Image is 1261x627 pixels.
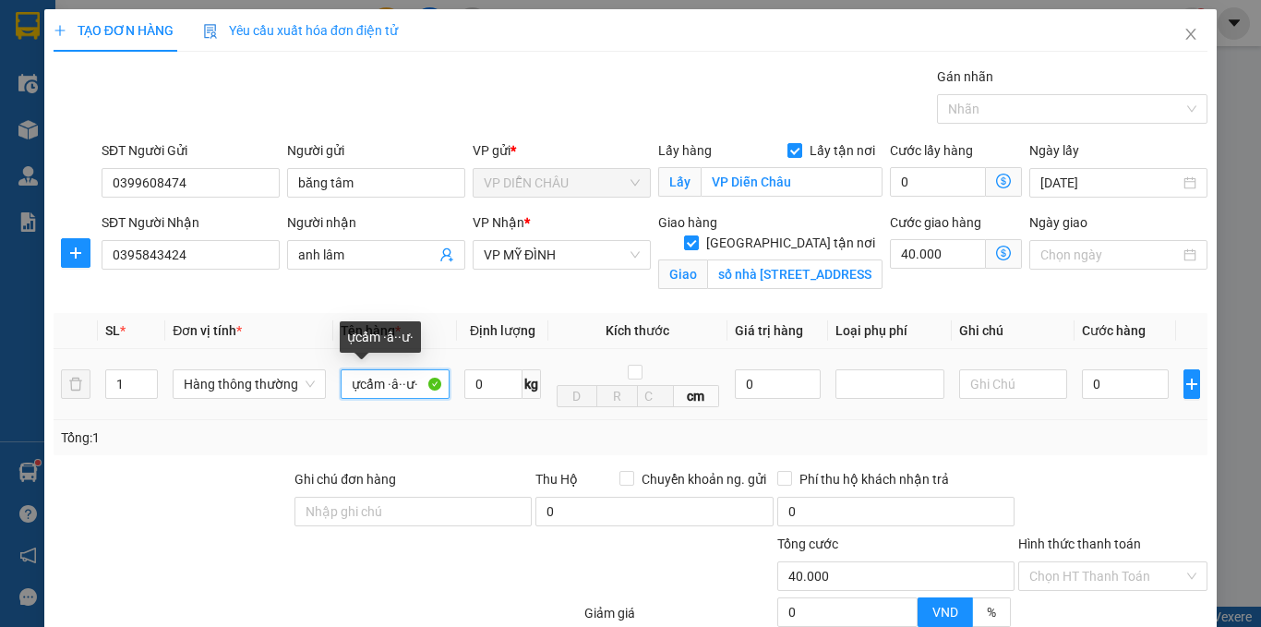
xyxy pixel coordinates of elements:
[792,469,956,489] span: Phí thu hộ khách nhận trả
[937,69,993,84] label: Gán nhãn
[735,323,803,338] span: Giá trị hàng
[25,78,162,141] span: [GEOGRAPHIC_DATA], [GEOGRAPHIC_DATA] ↔ [GEOGRAPHIC_DATA]
[522,369,541,399] span: kg
[634,469,774,489] span: Chuyển khoản ng. gửi
[341,369,450,399] input: VD: Bàn, Ghế
[1029,143,1079,158] label: Ngày lấy
[340,321,421,353] div: ựcẩm ·â··ư·
[1183,27,1198,42] span: close
[484,169,640,197] span: VP DIỄN CHÂU
[658,215,717,230] span: Giao hàng
[473,215,524,230] span: VP Nhận
[1184,377,1199,392] span: plus
[777,537,838,551] span: Tổng cước
[932,605,958,620] span: VND
[203,24,218,39] img: icon
[890,143,973,158] label: Cước lấy hàng
[596,385,637,407] input: R
[890,215,981,230] label: Cước giao hàng
[557,385,597,407] input: D
[701,167,883,197] input: Lấy tận nơi
[294,472,396,487] label: Ghi chú đơn hàng
[658,143,712,158] span: Lấy hàng
[484,241,640,269] span: VP MỸ ĐÌNH
[699,233,883,253] span: [GEOGRAPHIC_DATA] tận nơi
[294,497,532,526] input: Ghi chú đơn hàng
[61,238,90,268] button: plus
[674,385,719,407] span: cm
[62,246,90,260] span: plus
[9,100,22,191] img: logo
[637,385,674,407] input: C
[54,24,66,37] span: plus
[61,369,90,399] button: delete
[203,23,398,38] span: Yêu cầu xuất hóa đơn điện tử
[707,259,883,289] input: Giao tận nơi
[473,140,651,161] div: VP gửi
[658,259,707,289] span: Giao
[1018,537,1141,551] label: Hình thức thanh toán
[802,140,883,161] span: Lấy tận nơi
[61,428,488,448] div: Tổng: 1
[287,140,465,161] div: Người gửi
[735,369,822,399] input: 0
[828,313,952,349] th: Loại phụ phí
[184,370,315,398] span: Hàng thông thường
[102,212,280,233] div: SĐT Người Nhận
[287,212,465,233] div: Người nhận
[890,239,986,269] input: Cước giao hàng
[27,15,160,75] strong: CHUYỂN PHÁT NHANH AN PHÚ QUÝ
[439,247,454,262] span: user-add
[1082,323,1146,338] span: Cước hàng
[1165,9,1217,61] button: Close
[1029,215,1087,230] label: Ngày giao
[1040,245,1180,265] input: Ngày giao
[470,323,535,338] span: Định lượng
[987,605,996,620] span: %
[658,167,701,197] span: Lấy
[102,140,280,161] div: SĐT Người Gửi
[1040,173,1180,193] input: Ngày lấy
[952,313,1075,349] th: Ghi chú
[996,246,1011,260] span: dollar-circle
[959,369,1067,399] input: Ghi Chú
[996,174,1011,188] span: dollar-circle
[173,323,242,338] span: Đơn vị tính
[105,323,120,338] span: SL
[1183,369,1200,399] button: plus
[606,323,669,338] span: Kích thước
[54,23,174,38] span: TẠO ĐƠN HÀNG
[535,472,578,487] span: Thu Hộ
[890,167,986,197] input: Cước lấy hàng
